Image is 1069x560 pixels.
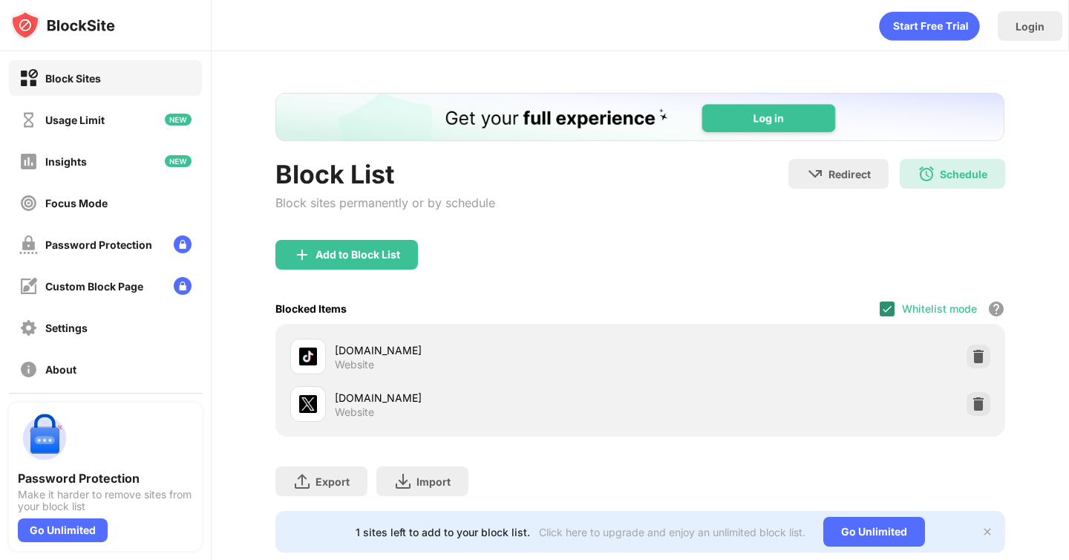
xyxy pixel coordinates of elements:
[1016,20,1045,33] div: Login
[981,526,993,538] img: x-button.svg
[45,197,108,209] div: Focus Mode
[275,93,1004,141] iframe: Banner
[174,277,192,295] img: lock-menu.svg
[18,518,108,542] div: Go Unlimited
[19,111,38,129] img: time-usage-off.svg
[18,471,193,486] div: Password Protection
[19,152,38,171] img: insights-off.svg
[18,489,193,512] div: Make it harder to remove sites from your block list
[19,360,38,379] img: about-off.svg
[335,358,374,371] div: Website
[299,348,317,365] img: favicons
[19,69,38,88] img: block-on.svg
[940,168,987,180] div: Schedule
[335,342,640,358] div: [DOMAIN_NAME]
[165,114,192,126] img: new-icon.svg
[539,526,805,538] div: Click here to upgrade and enjoy an unlimited block list.
[902,302,977,315] div: Whitelist mode
[45,280,143,293] div: Custom Block Page
[879,11,980,41] div: animation
[335,390,640,406] div: [DOMAIN_NAME]
[275,195,495,210] div: Block sites permanently or by schedule
[356,526,530,538] div: 1 sites left to add to your block list.
[416,475,451,488] div: Import
[335,406,374,419] div: Website
[19,277,38,296] img: customize-block-page-off.svg
[881,303,893,315] img: check.svg
[10,10,115,40] img: logo-blocksite.svg
[19,194,38,212] img: focus-off.svg
[45,114,105,126] div: Usage Limit
[45,363,76,376] div: About
[275,159,495,189] div: Block List
[275,302,347,315] div: Blocked Items
[45,322,88,334] div: Settings
[19,235,38,254] img: password-protection-off.svg
[316,475,350,488] div: Export
[828,168,871,180] div: Redirect
[165,155,192,167] img: new-icon.svg
[45,155,87,168] div: Insights
[18,411,71,465] img: push-password-protection.svg
[19,319,38,337] img: settings-off.svg
[45,72,101,85] div: Block Sites
[299,395,317,413] img: favicons
[823,517,925,547] div: Go Unlimited
[316,249,400,261] div: Add to Block List
[174,235,192,253] img: lock-menu.svg
[45,238,152,251] div: Password Protection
